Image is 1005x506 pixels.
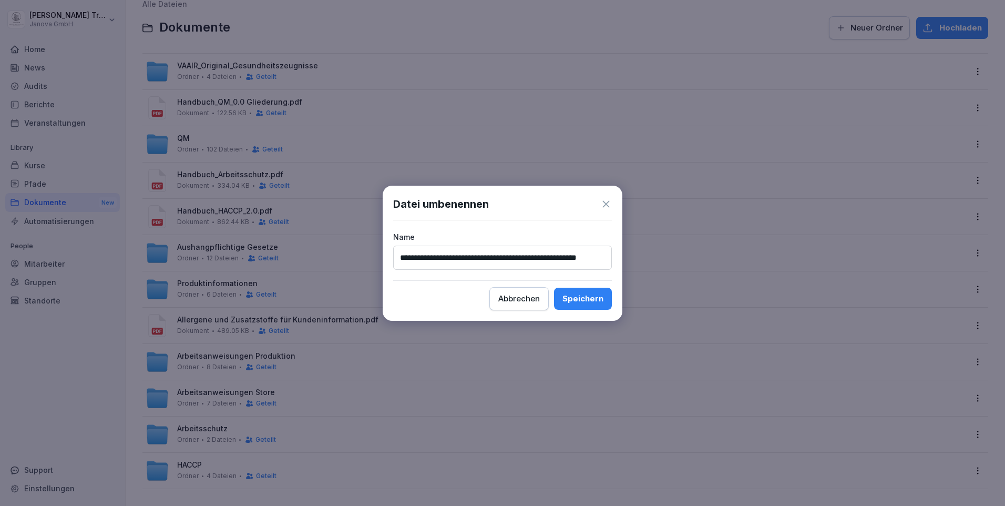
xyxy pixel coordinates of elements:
[393,196,489,212] h1: Datei umbenennen
[554,288,612,310] button: Speichern
[393,231,612,242] p: Name
[562,293,603,305] div: Speichern
[498,293,540,305] div: Abbrechen
[489,287,549,310] button: Abbrechen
